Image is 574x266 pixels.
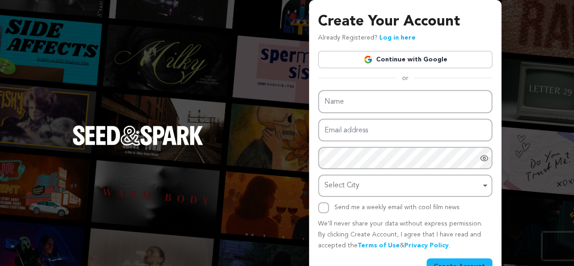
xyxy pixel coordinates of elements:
a: Log in here [379,35,416,41]
a: Show password as plain text. Warning: this will display your password on the screen. [480,154,489,163]
img: Seed&Spark Logo [73,125,203,146]
p: We’ll never share your data without express permission. By clicking Create Account, I agree that ... [318,219,492,251]
p: Already Registered? [318,33,416,44]
span: or [397,74,414,83]
input: Name [318,90,492,113]
label: Send me a weekly email with cool film news [334,204,460,211]
a: Seed&Spark Homepage [73,125,203,164]
a: Privacy Policy [404,242,449,249]
input: Email address [318,119,492,142]
a: Continue with Google [318,51,492,68]
h3: Create Your Account [318,11,492,33]
div: Select City [324,179,481,192]
a: Terms of Use [358,242,400,249]
img: Google logo [363,55,373,64]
